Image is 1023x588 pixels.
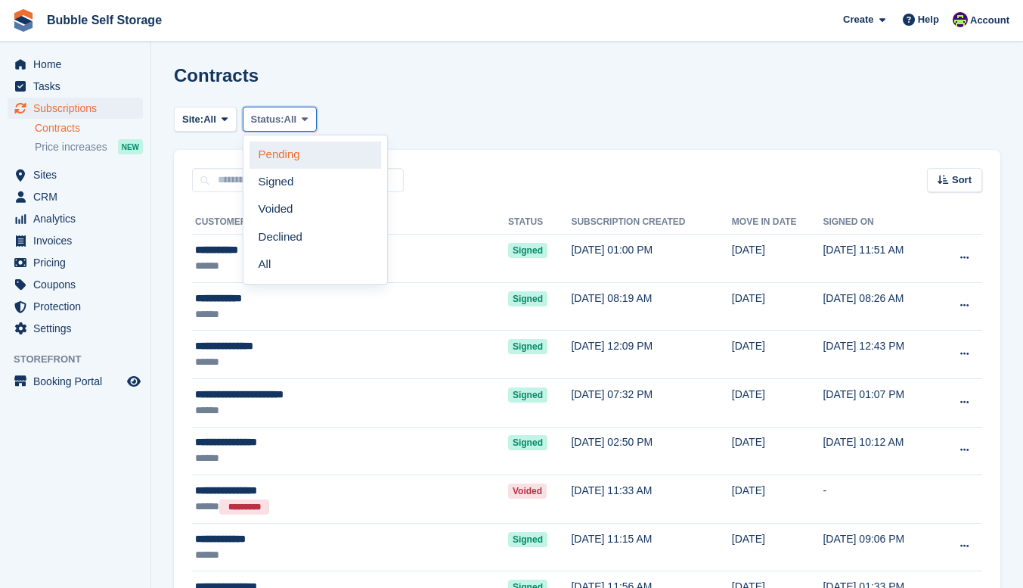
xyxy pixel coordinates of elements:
[35,140,107,154] span: Price increases
[33,76,124,97] span: Tasks
[508,291,547,306] span: Signed
[823,523,938,571] td: [DATE] 09:06 PM
[823,378,938,427] td: [DATE] 01:07 PM
[823,427,938,475] td: [DATE] 10:12 AM
[8,54,143,75] a: menu
[508,339,547,354] span: Signed
[508,435,547,450] span: Signed
[571,427,731,475] td: [DATE] 02:50 PM
[174,65,259,86] h1: Contracts
[970,13,1009,28] span: Account
[732,210,823,235] th: Move in date
[8,98,143,119] a: menu
[571,378,731,427] td: [DATE] 07:32 PM
[732,378,823,427] td: [DATE]
[250,142,381,169] a: Pending
[35,138,143,155] a: Price increases NEW
[508,243,547,258] span: Signed
[14,352,150,367] span: Storefront
[571,282,731,331] td: [DATE] 08:19 AM
[8,296,143,317] a: menu
[823,235,938,283] td: [DATE] 11:51 AM
[732,282,823,331] td: [DATE]
[33,230,124,251] span: Invoices
[203,112,216,127] span: All
[571,235,731,283] td: [DATE] 01:00 PM
[732,523,823,571] td: [DATE]
[508,210,571,235] th: Status
[35,121,143,135] a: Contracts
[33,164,124,185] span: Sites
[918,12,939,27] span: Help
[732,427,823,475] td: [DATE]
[250,169,381,196] a: Signed
[33,274,124,295] span: Coupons
[8,230,143,251] a: menu
[952,173,972,188] span: Sort
[953,12,968,27] img: Tom Gilmore
[33,208,124,229] span: Analytics
[12,9,35,32] img: stora-icon-8386f47178a22dfd0bd8f6a31ec36ba5ce8667c1dd55bd0f319d3a0aa187defe.svg
[33,318,124,339] span: Settings
[8,318,143,339] a: menu
[250,223,381,250] a: Declined
[33,98,124,119] span: Subscriptions
[571,210,731,235] th: Subscription created
[192,210,508,235] th: Customer
[508,532,547,547] span: Signed
[182,112,203,127] span: Site:
[571,331,731,379] td: [DATE] 12:09 PM
[33,54,124,75] span: Home
[174,107,237,132] button: Site: All
[33,296,124,317] span: Protection
[8,274,143,295] a: menu
[508,484,547,499] span: Voided
[732,475,823,524] td: [DATE]
[8,164,143,185] a: menu
[8,186,143,207] a: menu
[41,8,168,33] a: Bubble Self Storage
[843,12,873,27] span: Create
[118,139,143,154] div: NEW
[8,76,143,97] a: menu
[250,196,381,223] a: Voided
[243,107,317,132] button: Status: All
[823,331,938,379] td: [DATE] 12:43 PM
[8,208,143,229] a: menu
[823,282,938,331] td: [DATE] 08:26 AM
[33,186,124,207] span: CRM
[125,372,143,390] a: Preview store
[33,252,124,273] span: Pricing
[508,387,547,403] span: Signed
[251,112,284,127] span: Status:
[571,523,731,571] td: [DATE] 11:15 AM
[823,210,938,235] th: Signed on
[284,112,297,127] span: All
[8,371,143,392] a: menu
[732,235,823,283] td: [DATE]
[571,475,731,524] td: [DATE] 11:33 AM
[33,371,124,392] span: Booking Portal
[732,331,823,379] td: [DATE]
[250,250,381,278] a: All
[823,475,938,524] td: -
[8,252,143,273] a: menu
